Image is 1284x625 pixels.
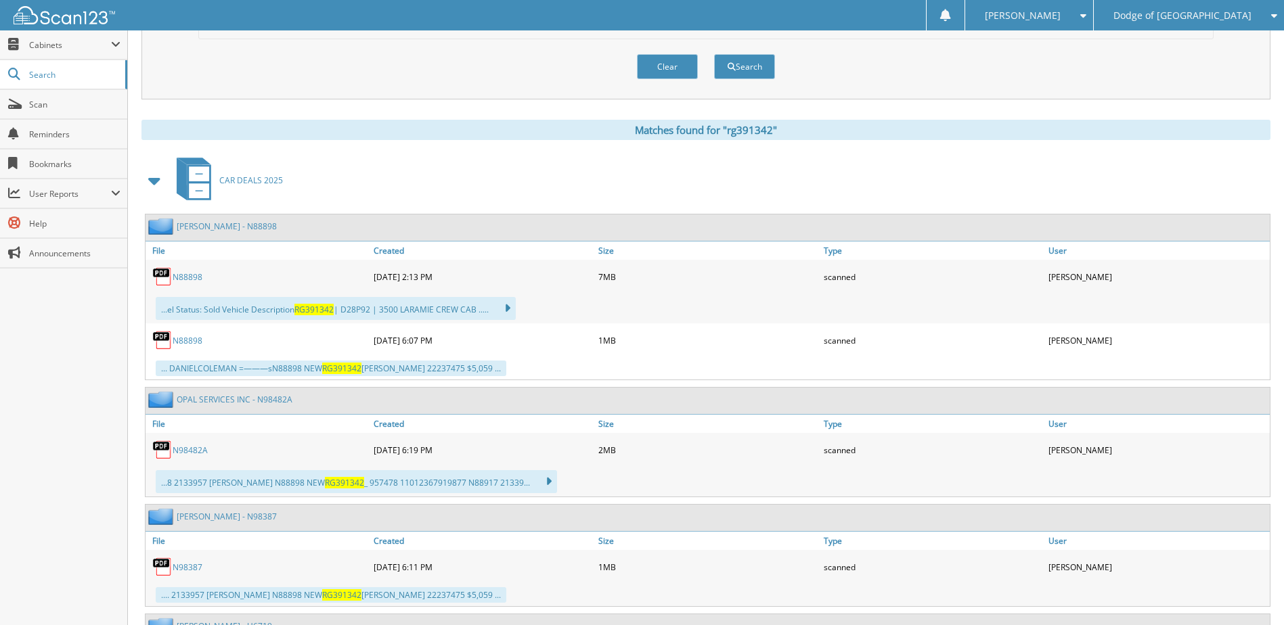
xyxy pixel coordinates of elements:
[29,69,118,80] span: Search
[322,363,361,374] span: RG391342
[370,415,595,433] a: Created
[29,248,120,259] span: Announcements
[146,241,370,260] a: File
[595,263,820,290] div: 7MB
[370,532,595,550] a: Created
[177,511,277,522] a: [PERSON_NAME] - N98387
[1045,415,1270,433] a: User
[595,532,820,550] a: Size
[1113,11,1252,20] span: Dodge of [GEOGRAPHIC_DATA]
[1216,560,1284,625] iframe: Chat Widget
[173,444,208,456] a: N98482A
[152,440,173,460] img: PDF.png
[1045,263,1270,290] div: [PERSON_NAME]
[1045,241,1270,260] a: User
[595,327,820,354] div: 1MB
[714,54,775,79] button: Search
[29,99,120,110] span: Scan
[370,553,595,580] div: [DATE] 6:11 PM
[152,557,173,577] img: PDF.png
[148,391,177,408] img: folder2.png
[156,361,506,376] div: ... DANIELCOLEMAN =———sN88898 NEW [PERSON_NAME] 22237475 $5,059 ...
[1045,327,1270,354] div: [PERSON_NAME]
[156,587,506,603] div: .... 2133957 [PERSON_NAME] N88898 NEW [PERSON_NAME] 22237475 $5,059 ...
[29,188,111,200] span: User Reports
[146,415,370,433] a: File
[169,154,283,207] a: CAR DEALS 2025
[595,415,820,433] a: Size
[177,394,292,405] a: OPAL SERVICES INC - N98482A
[152,330,173,350] img: PDF.png
[141,120,1270,140] div: Matches found for "rg391342"
[294,304,334,315] span: RG391342
[370,327,595,354] div: [DATE] 6:07 PM
[820,436,1045,463] div: scanned
[156,297,516,320] div: ...el Status: Sold Vehicle Description | D28P92 | 3500 LARAMIE CREW CAB .....
[820,415,1045,433] a: Type
[173,561,202,573] a: N98387
[146,532,370,550] a: File
[820,263,1045,290] div: scanned
[370,436,595,463] div: [DATE] 6:19 PM
[148,218,177,235] img: folder2.png
[637,54,698,79] button: Clear
[1045,553,1270,580] div: [PERSON_NAME]
[820,553,1045,580] div: scanned
[219,175,283,186] span: CAR DEALS 2025
[370,241,595,260] a: Created
[29,39,111,51] span: Cabinets
[148,508,177,525] img: folder2.png
[173,335,202,346] a: N88898
[1045,436,1270,463] div: [PERSON_NAME]
[173,271,202,283] a: N88898
[29,129,120,140] span: Reminders
[29,218,120,229] span: Help
[152,267,173,287] img: PDF.png
[595,436,820,463] div: 2MB
[820,327,1045,354] div: scanned
[820,241,1045,260] a: Type
[985,11,1061,20] span: [PERSON_NAME]
[1045,532,1270,550] a: User
[322,589,361,601] span: RG391342
[14,6,115,24] img: scan123-logo-white.svg
[29,158,120,170] span: Bookmarks
[370,263,595,290] div: [DATE] 2:13 PM
[177,221,277,232] a: [PERSON_NAME] - N88898
[595,553,820,580] div: 1MB
[325,477,364,488] span: RG391342
[595,241,820,260] a: Size
[820,532,1045,550] a: Type
[156,470,557,493] div: ...8 2133957 [PERSON_NAME] N88898 NEW _ 957478 11012367919877 N88917 21339...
